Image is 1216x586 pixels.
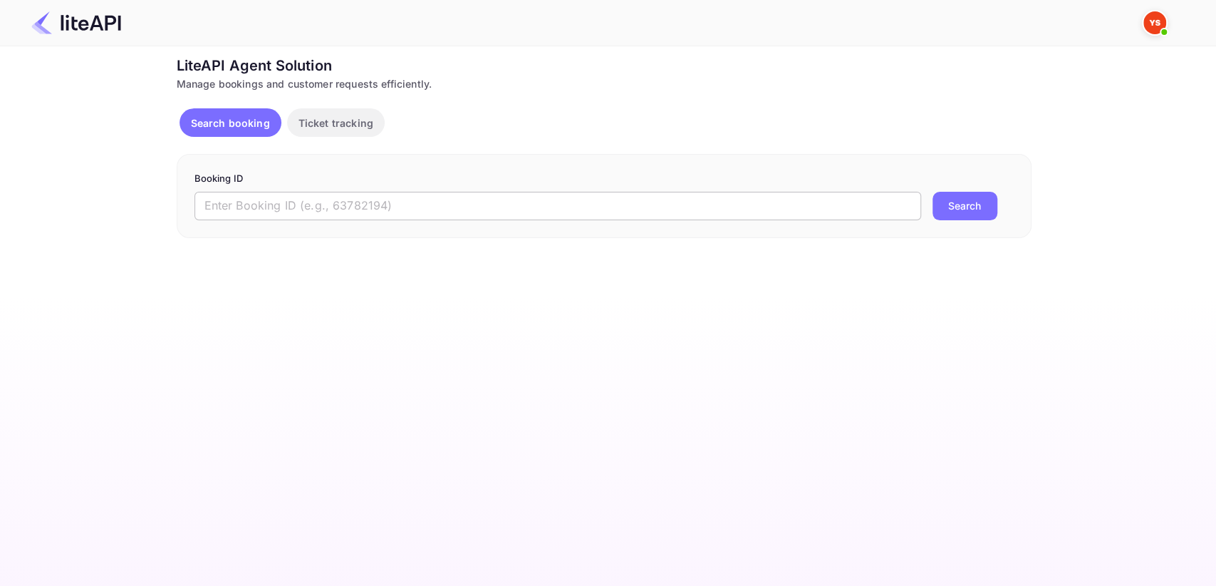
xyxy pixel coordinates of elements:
p: Booking ID [194,172,1014,186]
img: LiteAPI Logo [31,11,121,34]
div: Manage bookings and customer requests efficiently. [177,76,1031,91]
input: Enter Booking ID (e.g., 63782194) [194,192,921,220]
div: LiteAPI Agent Solution [177,55,1031,76]
p: Search booking [191,115,270,130]
img: Yandex Support [1143,11,1166,34]
p: Ticket tracking [298,115,373,130]
button: Search [932,192,997,220]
